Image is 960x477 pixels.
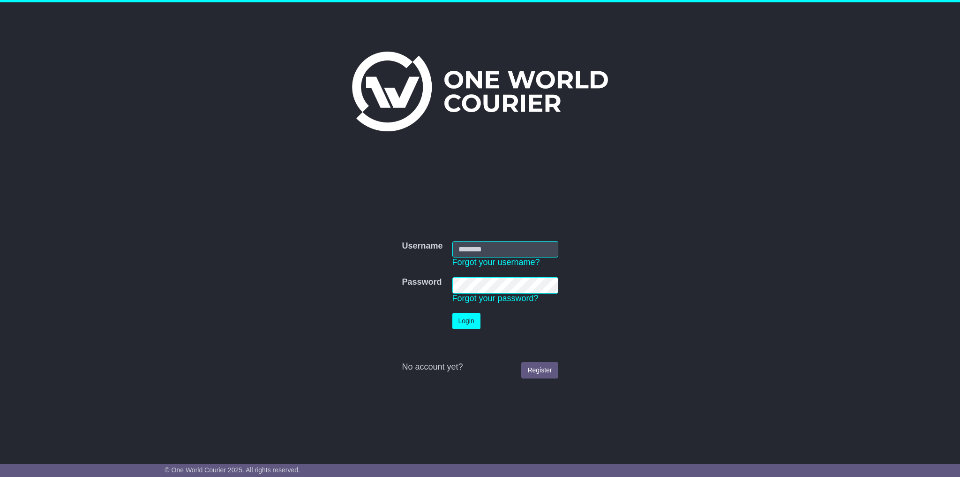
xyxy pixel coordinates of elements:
[452,313,480,329] button: Login
[452,294,539,303] a: Forgot your password?
[521,362,558,379] a: Register
[452,257,540,267] a: Forgot your username?
[352,52,608,131] img: One World
[165,466,300,474] span: © One World Courier 2025. All rights reserved.
[402,362,558,372] div: No account yet?
[402,277,442,288] label: Password
[402,241,442,251] label: Username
